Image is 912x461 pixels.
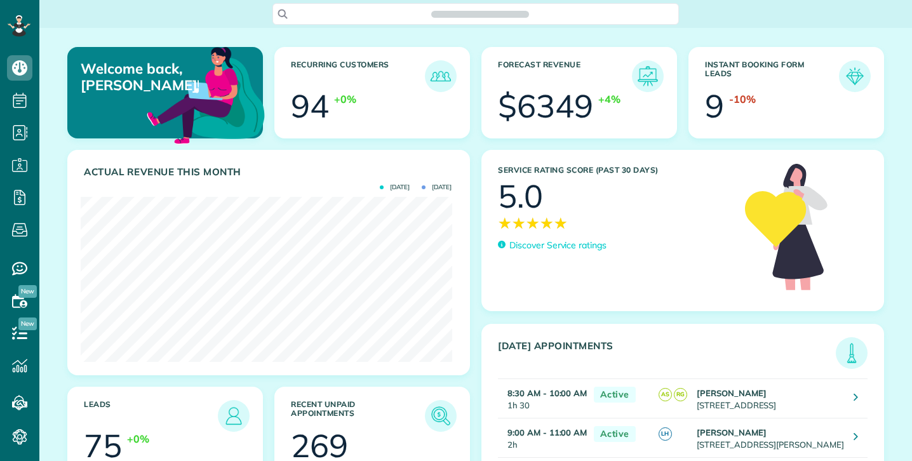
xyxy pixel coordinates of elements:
span: LH [659,427,672,441]
span: [DATE] [380,184,410,190]
p: Discover Service ratings [509,239,607,252]
span: Active [594,387,636,403]
img: icon_form_leads-04211a6a04a5b2264e4ee56bc0799ec3eb69b7e499cbb523a139df1d13a81ae0.png [842,63,868,89]
span: ★ [554,212,568,234]
h3: Actual Revenue this month [84,166,457,178]
img: icon_forecast_revenue-8c13a41c7ed35a8dcfafea3cbb826a0462acb37728057bba2d056411b612bbbe.png [635,63,661,89]
h3: [DATE] Appointments [498,340,836,369]
img: icon_unpaid_appointments-47b8ce3997adf2238b356f14209ab4cced10bd1f174958f3ca8f1d0dd7fffeee.png [428,403,453,429]
strong: [PERSON_NAME] [697,427,767,438]
span: RG [674,388,687,401]
div: +4% [598,92,620,107]
span: ★ [512,212,526,234]
img: icon_leads-1bed01f49abd5b7fead27621c3d59655bb73ed531f8eeb49469d10e621d6b896.png [221,403,246,429]
div: 94 [291,90,329,122]
img: icon_recurring_customers-cf858462ba22bcd05b5a5880d41d6543d210077de5bb9ebc9590e49fd87d84ed.png [428,63,453,89]
strong: 9:00 AM - 11:00 AM [507,427,587,438]
span: Search ZenMaid… [444,8,516,20]
span: AS [659,388,672,401]
div: +0% [127,432,149,446]
img: dashboard_welcome-42a62b7d889689a78055ac9021e634bf52bae3f8056760290aed330b23ab8690.png [144,32,267,156]
span: [DATE] [422,184,452,190]
h3: Recent unpaid appointments [291,400,425,432]
td: [STREET_ADDRESS][PERSON_NAME] [694,418,845,458]
td: [STREET_ADDRESS] [694,379,845,418]
span: New [18,285,37,298]
span: New [18,317,37,330]
h3: Recurring Customers [291,60,425,92]
img: icon_todays_appointments-901f7ab196bb0bea1936b74009e4eb5ffbc2d2711fa7634e0d609ed5ef32b18b.png [839,340,864,366]
div: 5.0 [498,180,543,212]
h3: Forecast Revenue [498,60,632,92]
h3: Service Rating score (past 30 days) [498,166,732,175]
h3: Leads [84,400,218,432]
h3: Instant Booking Form Leads [705,60,839,92]
span: ★ [540,212,554,234]
div: $6349 [498,90,593,122]
strong: [PERSON_NAME] [697,388,767,398]
td: 1h 30 [498,379,587,418]
div: +0% [334,92,356,107]
div: 9 [705,90,724,122]
span: ★ [498,212,512,234]
a: Discover Service ratings [498,239,607,252]
strong: 8:30 AM - 10:00 AM [507,388,587,398]
div: -10% [729,92,756,107]
span: Active [594,426,636,442]
p: Welcome back, [PERSON_NAME]! [81,60,199,94]
span: ★ [526,212,540,234]
td: 2h [498,418,587,458]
